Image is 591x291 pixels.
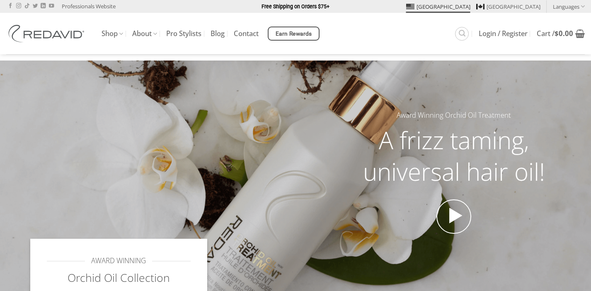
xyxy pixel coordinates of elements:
[132,26,157,42] a: About
[49,3,54,9] a: Follow on YouTube
[455,27,469,41] a: Search
[555,29,559,38] span: $
[276,29,312,39] span: Earn Rewards
[555,29,573,38] bdi: 0.00
[102,26,123,42] a: Shop
[234,26,259,41] a: Contact
[406,0,470,13] a: [GEOGRAPHIC_DATA]
[436,199,471,234] a: Open video in lightbox
[537,24,585,43] a: View cart
[6,25,89,42] img: REDAVID Salon Products | United States
[33,3,38,9] a: Follow on Twitter
[91,255,146,267] span: AWARD WINNING
[24,3,29,9] a: Follow on TikTok
[537,30,573,37] span: Cart /
[211,26,225,41] a: Blog
[476,0,540,13] a: [GEOGRAPHIC_DATA]
[262,3,329,10] strong: Free Shipping on Orders $75+
[41,3,46,9] a: Follow on LinkedIn
[347,124,561,187] h2: A frizz taming, universal hair oil!
[16,3,21,9] a: Follow on Instagram
[8,3,13,9] a: Follow on Facebook
[479,30,528,37] span: Login / Register
[47,271,191,285] h2: Orchid Oil Collection
[347,110,561,121] h5: Award Winning Orchid Oil Treatment
[553,0,585,12] a: Languages
[268,27,320,41] a: Earn Rewards
[479,26,528,41] a: Login / Register
[166,26,201,41] a: Pro Stylists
